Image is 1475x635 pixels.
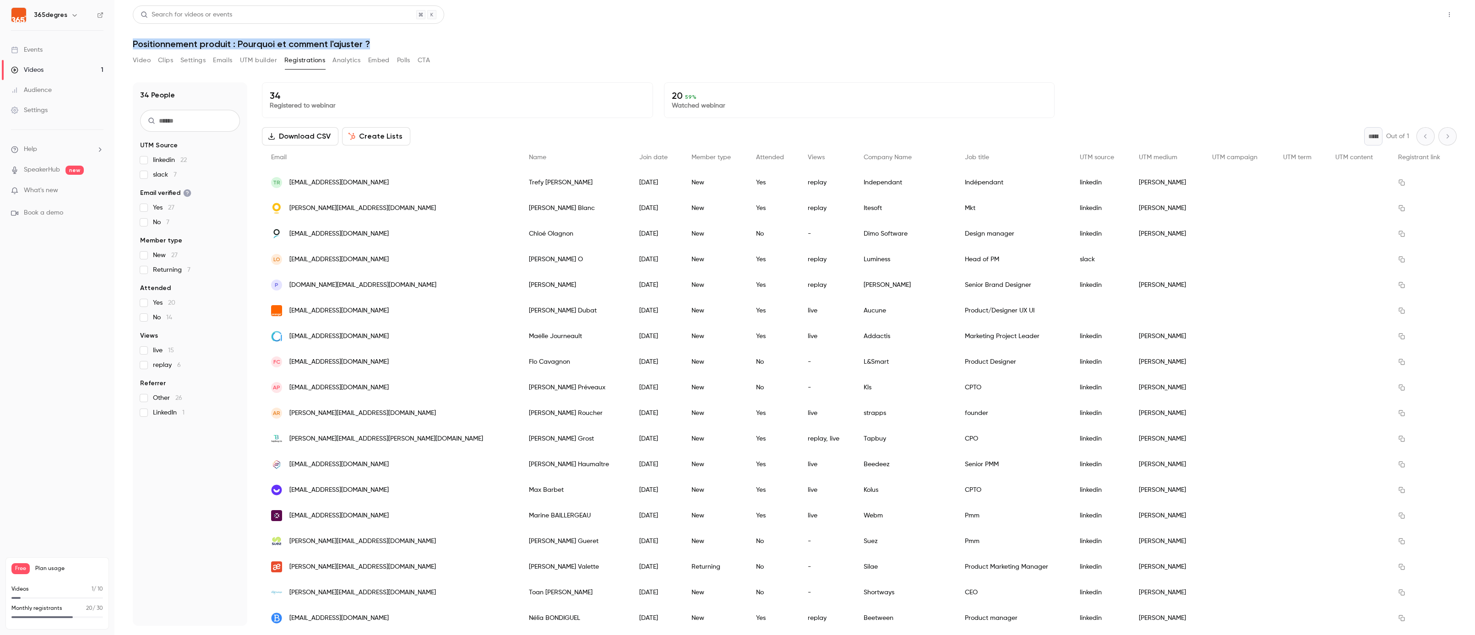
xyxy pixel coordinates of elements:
div: live [799,477,855,503]
span: Free [11,563,30,574]
div: linkedin [1071,221,1130,247]
span: 26 [175,395,182,401]
div: linkedin [1071,605,1130,631]
div: Nélia BONDIGUEL [520,605,630,631]
h1: 34 People [140,90,175,101]
div: New [682,605,747,631]
div: linkedin [1071,349,1130,375]
div: Indépendant [956,170,1071,195]
span: [EMAIL_ADDRESS][DOMAIN_NAME] [289,306,389,316]
div: CPO [956,426,1071,452]
span: UTM term [1283,154,1312,161]
span: linkedin [153,156,187,165]
div: No [747,528,799,554]
span: No [153,313,172,322]
div: [DATE] [630,528,682,554]
button: Emails [213,53,232,68]
div: Marine BAILLERGEAU [520,503,630,528]
div: New [682,195,747,221]
img: silae.fr [271,561,282,572]
div: [PERSON_NAME] [1130,221,1203,247]
span: LinkedIn [153,408,185,417]
button: Clips [158,53,173,68]
button: UTM builder [240,53,277,68]
section: facet-groups [140,141,240,417]
span: UTM content [1335,154,1373,161]
span: Email verified [140,188,191,198]
h1: Positionnement produit : Pourquoi et comment l'ajuster ? [133,38,1457,49]
div: Aucune [855,298,956,323]
div: [DATE] [630,298,682,323]
span: 20 [168,300,175,306]
span: 27 [171,252,178,258]
span: AP [273,383,280,392]
div: Yes [747,323,799,349]
div: CEO [956,580,1071,605]
div: slack [1071,247,1130,272]
div: linkedin [1071,477,1130,503]
img: kolus.io [271,484,282,495]
div: Silae [855,554,956,580]
img: webmecanik.com [271,510,282,521]
div: founder [956,400,1071,426]
button: Analytics [332,53,361,68]
div: replay [799,605,855,631]
span: Plan usage [35,565,103,572]
div: No [747,580,799,605]
div: New [682,477,747,503]
div: Product Marketing Manager [956,554,1071,580]
div: live [799,298,855,323]
div: [PERSON_NAME] Blanc [520,195,630,221]
span: [EMAIL_ADDRESS][DOMAIN_NAME] [289,178,389,188]
p: Monthly registrants [11,604,62,613]
span: [EMAIL_ADDRESS][DOMAIN_NAME] [289,383,389,393]
div: [PERSON_NAME] [520,272,630,298]
div: [PERSON_NAME] [1130,323,1203,349]
div: linkedin [1071,272,1130,298]
div: Yes [747,477,799,503]
div: Marketing Project Leader [956,323,1071,349]
span: New [153,251,178,260]
span: UTM source [1080,154,1114,161]
div: No [747,375,799,400]
span: [DOMAIN_NAME][EMAIL_ADDRESS][DOMAIN_NAME] [289,280,436,290]
span: Attended [140,284,171,293]
span: UTM medium [1139,154,1177,161]
div: Design manager [956,221,1071,247]
div: - [799,349,855,375]
div: Kls [855,375,956,400]
span: [EMAIL_ADDRESS][DOMAIN_NAME] [289,613,389,623]
span: 7 [174,172,177,178]
span: [PERSON_NAME][EMAIL_ADDRESS][DOMAIN_NAME] [289,588,436,597]
span: [EMAIL_ADDRESS][DOMAIN_NAME] [289,357,389,367]
p: Out of 1 [1386,132,1409,141]
p: 20 [672,90,1047,101]
div: Kolus [855,477,956,503]
div: New [682,349,747,375]
span: Join date [639,154,668,161]
div: [PERSON_NAME] [1130,605,1203,631]
span: [PERSON_NAME][EMAIL_ADDRESS][DOMAIN_NAME] [289,204,436,213]
div: [DATE] [630,195,682,221]
img: tapbuy.io [271,433,282,444]
div: No [747,349,799,375]
p: / 10 [92,585,103,593]
div: Tapbuy [855,426,956,452]
div: live [799,452,855,477]
div: - [799,554,855,580]
button: Download CSV [262,127,338,145]
div: [PERSON_NAME] [1130,426,1203,452]
div: live [799,400,855,426]
img: orange.fr [271,305,282,316]
span: 27 [168,204,174,211]
div: L&Smart [855,349,956,375]
div: New [682,298,747,323]
span: 20 [86,606,93,611]
div: replay [799,272,855,298]
div: replay [799,170,855,195]
div: [PERSON_NAME] Dubat [520,298,630,323]
div: [PERSON_NAME] [1130,170,1203,195]
span: Attended [756,154,784,161]
div: linkedin [1071,452,1130,477]
div: [DATE] [630,503,682,528]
